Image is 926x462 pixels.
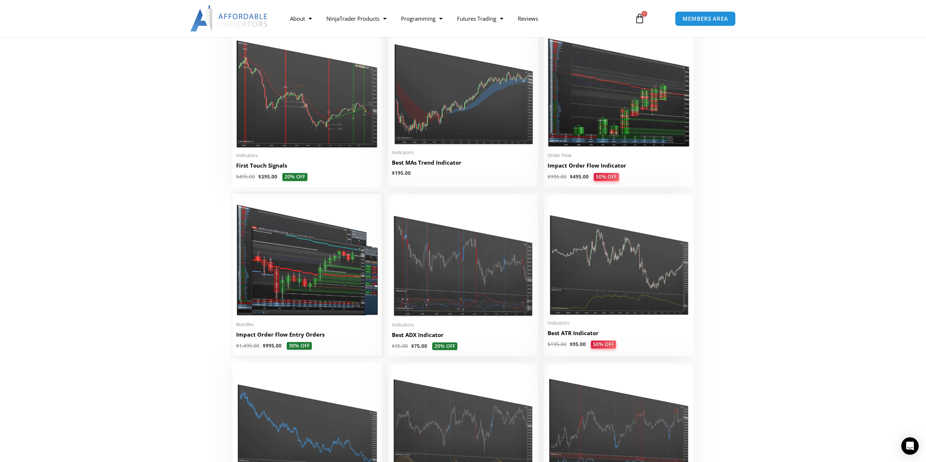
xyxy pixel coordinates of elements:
[236,342,239,349] span: $
[392,149,534,156] span: Indicators
[392,170,411,176] bdi: 195.00
[548,173,567,180] bdi: 995.00
[548,162,690,173] a: Impact Order Flow Indicator
[548,320,690,326] span: Indicators
[319,10,394,27] a: NinjaTrader Products
[283,10,626,27] nav: Menu
[675,11,736,26] a: MEMBERS AREA
[392,159,534,166] h2: Best MAs Trend Indicator
[570,173,589,180] bdi: 495.00
[392,322,534,328] span: Indicators
[236,331,378,342] a: Impact Order Flow Entry Orders
[548,341,551,347] span: $
[236,26,378,148] img: First Touch Signals 1
[590,340,617,349] span: 50% OFF
[432,342,457,350] span: 20% OFF
[593,173,620,181] span: 50% OFF
[548,341,567,347] bdi: 195.00
[641,11,647,17] span: 0
[450,10,510,27] a: Futures Trading
[392,197,534,317] img: Best ADX Indicator
[283,10,319,27] a: About
[392,331,534,342] a: Best ADX Indicator
[548,197,690,316] img: Best ATR Indicator
[570,341,573,347] span: $
[548,152,690,158] span: Order Flow
[236,173,239,180] span: $
[236,162,378,169] h2: First Touch Signals
[411,343,427,349] bdi: 75.00
[683,16,728,21] span: MEMBERS AREA
[548,173,551,180] span: $
[392,170,395,176] span: $
[287,342,312,350] span: 30% OFF
[570,341,586,347] bdi: 95.00
[901,437,919,455] div: Open Intercom Messenger
[263,342,282,349] bdi: 995.00
[190,5,269,32] img: LogoAI | Affordable Indicators – NinjaTrader
[236,342,259,349] bdi: 1,495.00
[236,331,378,338] h2: Impact Order Flow Entry Orders
[548,329,690,341] a: Best ATR Indicator
[548,162,690,169] h2: Impact Order Flow Indicator
[392,159,534,170] a: Best MAs Trend Indicator
[394,10,450,27] a: Programming
[548,329,690,337] h2: Best ATR Indicator
[263,342,266,349] span: $
[548,26,690,148] img: OrderFlow 2
[392,331,534,339] h2: Best ADX Indicator
[392,343,395,349] span: $
[282,173,307,181] span: 20% OFF
[236,197,378,317] img: Impact Order Flow Entry Orders
[236,152,378,158] span: Indicators
[510,10,545,27] a: Reviews
[236,173,255,180] bdi: 495.00
[570,173,573,180] span: $
[258,173,277,180] bdi: 395.00
[624,8,656,29] a: 0
[236,321,378,328] span: Bundles
[258,173,261,180] span: $
[236,162,378,173] a: First Touch Signals
[411,343,414,349] span: $
[392,343,408,349] bdi: 95.00
[392,26,534,145] img: Best MAs Trend Indicator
